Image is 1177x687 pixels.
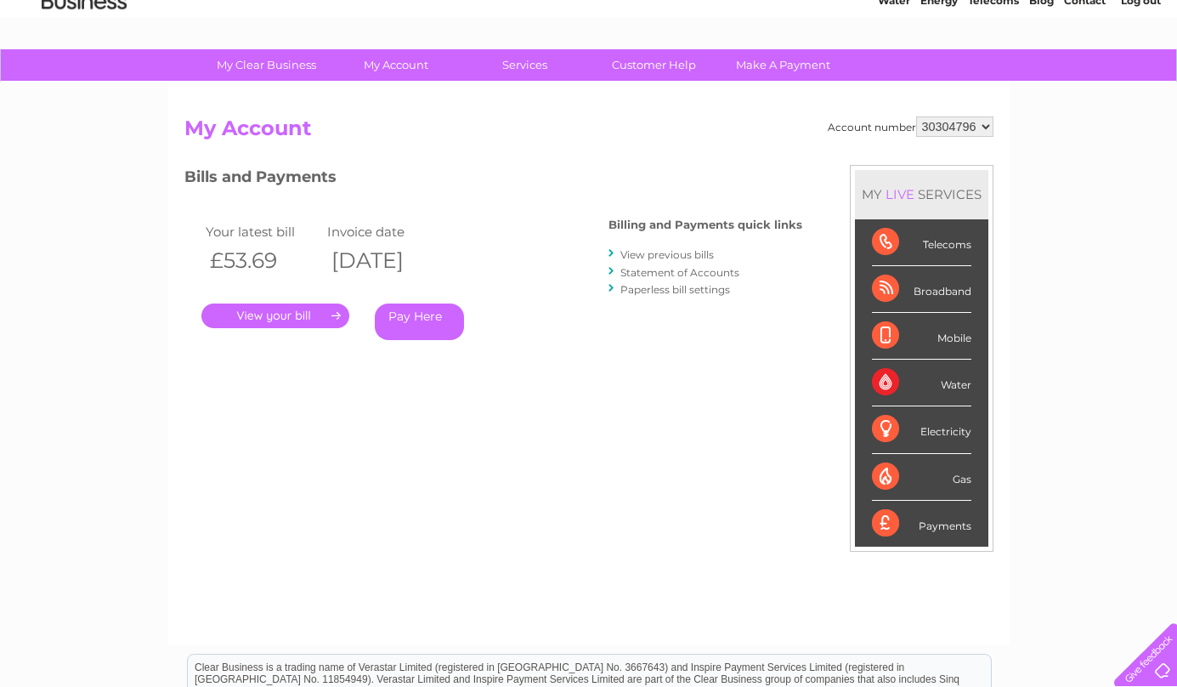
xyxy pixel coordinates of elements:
[872,219,971,266] div: Telecoms
[196,49,337,81] a: My Clear Business
[201,304,349,328] a: .
[828,116,993,137] div: Account number
[184,116,993,149] h2: My Account
[857,9,974,30] a: 0333 014 3131
[1029,72,1054,85] a: Blog
[713,49,853,81] a: Make A Payment
[872,454,971,501] div: Gas
[455,49,595,81] a: Services
[855,170,988,219] div: MY SERVICES
[41,44,127,96] img: logo.png
[620,283,730,296] a: Paperless bill settings
[872,406,971,453] div: Electricity
[620,266,739,279] a: Statement of Accounts
[878,72,910,85] a: Water
[620,248,714,261] a: View previous bills
[323,243,445,278] th: [DATE]
[872,266,971,313] div: Broadband
[608,219,802,231] h4: Billing and Payments quick links
[920,72,958,85] a: Energy
[872,501,971,547] div: Payments
[882,186,918,202] div: LIVE
[968,72,1019,85] a: Telecoms
[872,360,971,406] div: Water
[872,313,971,360] div: Mobile
[375,304,464,340] a: Pay Here
[325,49,466,81] a: My Account
[188,9,991,82] div: Clear Business is a trading name of Verastar Limited (registered in [GEOGRAPHIC_DATA] No. 3667643...
[201,243,324,278] th: £53.69
[1121,72,1161,85] a: Log out
[584,49,724,81] a: Customer Help
[1064,72,1106,85] a: Contact
[201,220,324,243] td: Your latest bill
[184,165,802,195] h3: Bills and Payments
[323,220,445,243] td: Invoice date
